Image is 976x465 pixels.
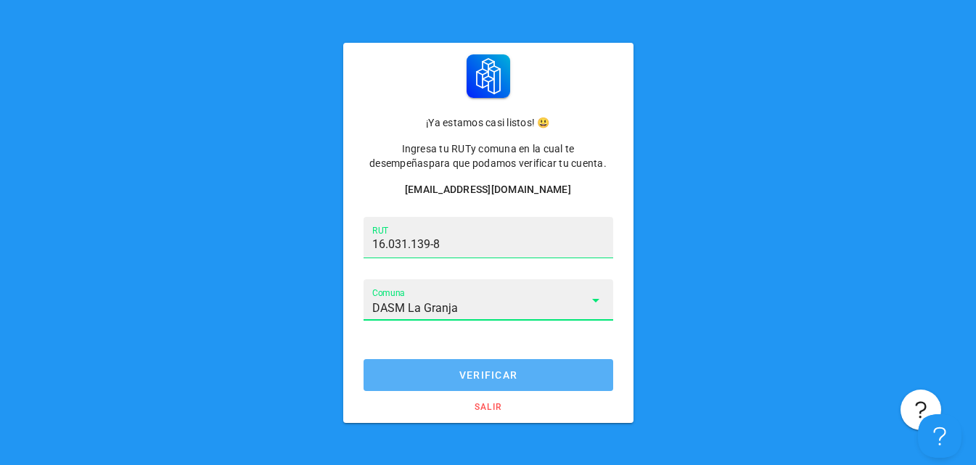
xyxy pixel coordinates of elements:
p: Ingresa tu RUT para que podamos verificar tu cuenta. [364,141,613,170]
label: RUT [372,226,389,236]
p: ¡Ya estamos casi listos! 😃 [364,115,613,130]
span: salir [372,402,604,412]
div: [EMAIL_ADDRESS][DOMAIN_NAME] [364,182,613,197]
label: Comuna [372,288,405,299]
a: salir [364,397,613,417]
span: y comuna en la cual te desempeñas [369,143,574,169]
iframe: Help Scout Beacon - Open [918,414,961,458]
button: verificar [364,359,613,391]
span: verificar [377,369,599,381]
